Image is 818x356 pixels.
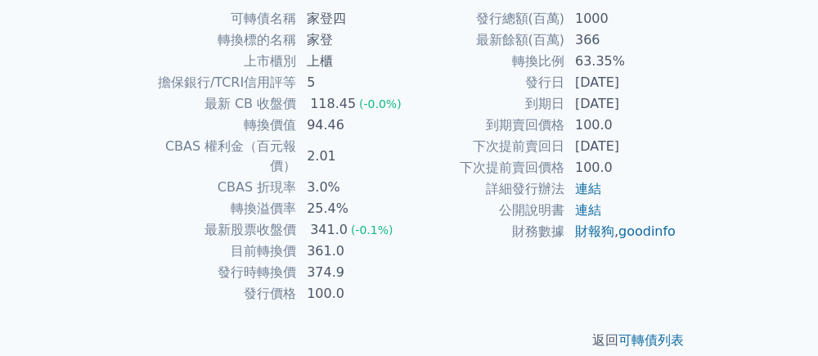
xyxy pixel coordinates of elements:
td: 財務數據 [409,221,565,242]
td: 發行總額(百萬) [409,8,565,29]
td: [DATE] [565,136,677,157]
td: 100.0 [565,157,677,178]
td: 366 [565,29,677,51]
td: 擔保銀行/TCRI信用評等 [141,72,297,93]
td: 100.0 [565,115,677,136]
td: 可轉債名稱 [141,8,297,29]
td: 目前轉換價 [141,241,297,262]
td: CBAS 權利金（百元報價） [141,136,297,177]
td: 最新股票收盤價 [141,219,297,241]
td: 361.0 [297,241,409,262]
td: 2.01 [297,136,409,177]
td: 100.0 [297,283,409,304]
td: 轉換價值 [141,115,297,136]
td: [DATE] [565,72,677,93]
td: CBAS 折現率 [141,177,297,198]
td: 詳細發行辦法 [409,178,565,200]
a: goodinfo [618,223,676,239]
td: 下次提前賣回日 [409,136,565,157]
td: 轉換溢價率 [141,198,297,219]
td: 3.0% [297,177,409,198]
td: 到期賣回價格 [409,115,565,136]
td: 1000 [565,8,677,29]
td: 公開說明書 [409,200,565,221]
td: 家登 [297,29,409,51]
td: 25.4% [297,198,409,219]
td: 5 [297,72,409,93]
td: 94.46 [297,115,409,136]
div: 341.0 [307,220,351,240]
td: 發行日 [409,72,565,93]
span: (-0.0%) [359,97,402,110]
td: 到期日 [409,93,565,115]
div: 118.45 [307,94,359,114]
td: 最新 CB 收盤價 [141,93,297,115]
td: 最新餘額(百萬) [409,29,565,51]
a: 財報狗 [575,223,614,239]
a: 可轉債列表 [618,332,684,348]
td: 發行時轉換價 [141,262,297,283]
td: 上櫃 [297,51,409,72]
td: 發行價格 [141,283,297,304]
td: 轉換比例 [409,51,565,72]
td: 下次提前賣回價格 [409,157,565,178]
td: 轉換標的名稱 [141,29,297,51]
a: 連結 [575,202,601,218]
td: 374.9 [297,262,409,283]
td: 63.35% [565,51,677,72]
span: (-0.1%) [351,223,393,237]
p: 返回 [121,331,697,350]
td: [DATE] [565,93,677,115]
td: 家登四 [297,8,409,29]
td: 上市櫃別 [141,51,297,72]
a: 連結 [575,181,601,196]
td: , [565,221,677,242]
